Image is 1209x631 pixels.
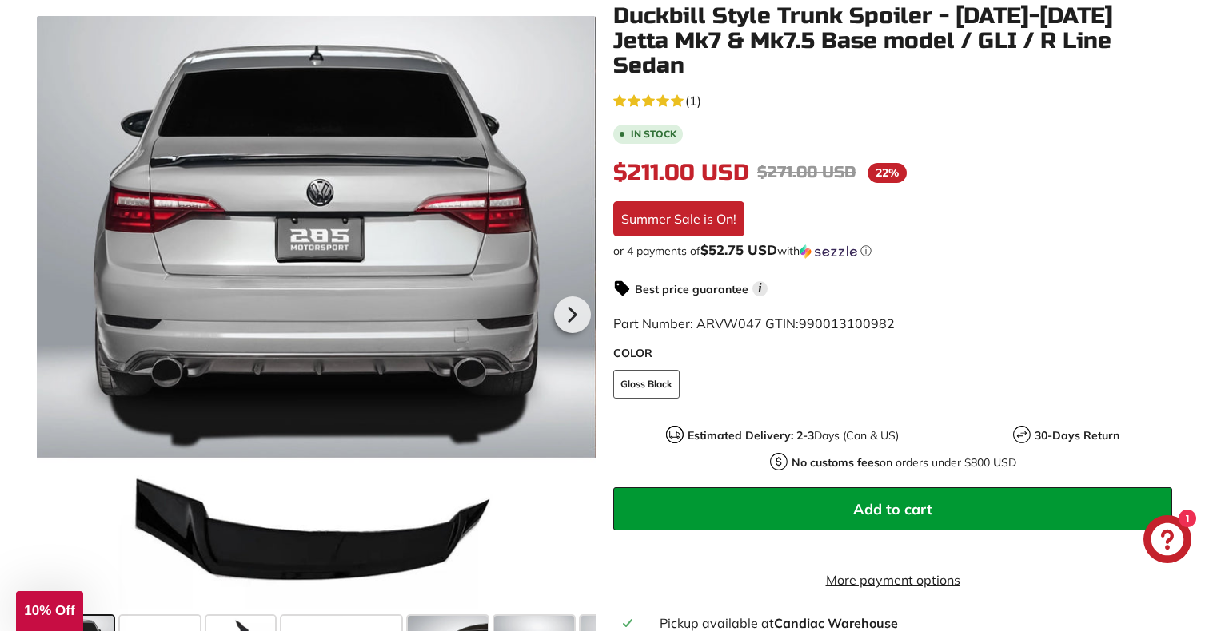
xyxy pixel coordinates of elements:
[613,159,749,186] span: $211.00 USD
[752,281,768,296] span: i
[613,570,1172,589] a: More payment options
[613,315,895,331] span: Part Number: ARVW047 GTIN:
[800,244,857,259] img: Sezzle
[685,91,701,110] span: (1)
[774,615,898,631] strong: Candiac Warehouse
[613,345,1172,362] label: COLOR
[613,89,1172,110] a: 5.0 rating (1 votes)
[613,4,1172,77] h1: Duckbill Style Trunk Spoiler - [DATE]-[DATE] Jetta Mk7 & Mk7.5 Base model / GLI / R Line Sedan
[24,603,74,618] span: 10% Off
[688,427,899,444] p: Days (Can & US)
[1035,428,1119,442] strong: 30-Days Return
[635,282,748,296] strong: Best price guarantee
[613,243,1172,259] div: or 4 payments of$52.75 USDwithSezzle Click to learn more about Sezzle
[792,455,880,470] strong: No customs fees
[1139,515,1196,567] inbox-online-store-chat: Shopify online store chat
[799,315,895,331] span: 990013100982
[613,487,1172,530] button: Add to cart
[16,591,83,631] div: 10% Off
[853,500,932,518] span: Add to cart
[700,241,777,258] span: $52.75 USD
[792,454,1016,471] p: on orders under $800 USD
[631,129,676,139] b: In stock
[688,428,814,442] strong: Estimated Delivery: 2-3
[757,162,856,182] span: $271.00 USD
[613,201,744,236] div: Summer Sale is On!
[613,243,1172,259] div: or 4 payments of with
[868,163,907,183] span: 22%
